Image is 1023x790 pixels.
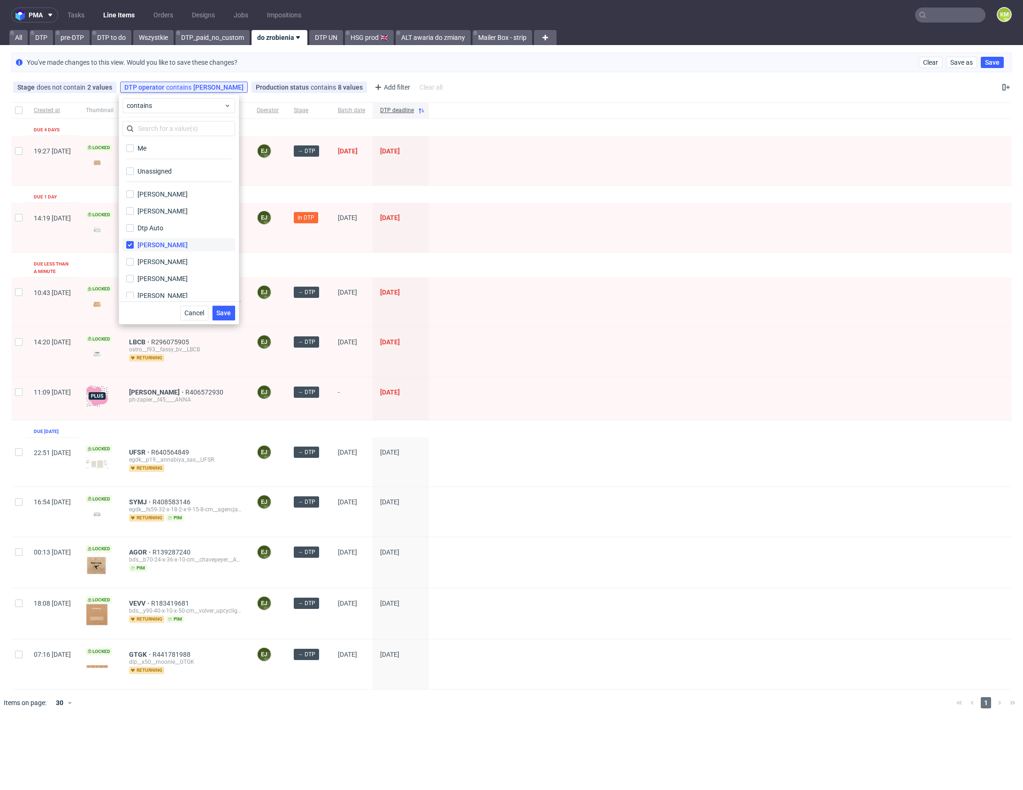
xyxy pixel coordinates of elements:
[86,665,108,668] img: data
[129,396,242,403] div: ph-zapier__f45____ANNA
[29,12,43,18] span: pma
[256,84,311,91] span: Production status
[86,285,112,293] span: Locked
[34,289,71,296] span: 10:43 [DATE]
[216,310,231,316] span: Save
[86,298,108,311] img: version_two_editor_design
[193,84,244,91] div: [PERSON_NAME]
[34,428,59,435] div: Due [DATE]
[380,548,399,556] span: [DATE]
[137,223,163,233] div: Dtp Auto
[151,600,191,607] a: R183419681
[252,30,307,45] a: do zrobienia
[923,59,938,66] span: Clear
[137,144,146,153] div: Me
[129,615,164,623] span: returning
[86,156,108,169] img: version_two_editor_design.png
[919,57,942,68] button: Clear
[186,8,221,23] a: Designs
[34,106,71,114] span: Created at
[129,456,242,463] div: egdk__p19__annabiya_sas__UFSR
[34,600,71,607] span: 18:08 [DATE]
[34,126,60,134] div: Due 4 days
[129,514,164,522] span: returning
[338,289,357,296] span: [DATE]
[380,600,399,607] span: [DATE]
[37,84,87,91] span: does not contain
[380,651,399,658] span: [DATE]
[86,596,112,604] span: Locked
[151,338,191,346] a: R296075905
[86,545,112,553] span: Locked
[129,564,147,572] span: pim
[129,346,242,353] div: ostro__f93__fassy_bv__LBCB
[34,498,71,506] span: 16:54 [DATE]
[92,30,131,45] a: DTP to do
[151,448,191,456] a: R640564849
[298,650,315,659] span: → DTP
[129,600,151,607] a: VEVV
[473,30,532,45] a: Mailer Box - strip
[338,651,357,658] span: [DATE]
[129,607,242,615] div: bds__y90-40-x-10-x-50-cm__volver_upcyclign_di_dorosz_nicolas_mariano__VEVV
[371,80,412,95] div: Add filter
[34,193,57,201] div: Due 1 day
[86,106,114,114] span: Thumbnail
[86,495,112,503] span: Locked
[34,260,71,275] div: Due less than a minute
[137,274,188,283] div: [PERSON_NAME]
[345,30,394,45] a: HSG prod 🇬🇧
[137,240,188,250] div: [PERSON_NAME]
[311,84,338,91] span: contains
[338,84,363,91] div: 8 values
[153,651,192,658] a: R441781988
[86,648,112,655] span: Locked
[258,335,271,349] figcaption: EJ
[133,30,174,45] a: Wszystkie
[137,190,188,199] div: [PERSON_NAME]
[86,223,108,236] img: version_two_editor_design
[338,388,365,409] span: -
[9,30,28,45] a: All
[129,388,185,396] span: [PERSON_NAME]
[62,8,90,23] a: Tasks
[298,338,315,346] span: → DTP
[380,106,414,114] span: DTP deadline
[338,600,357,607] span: [DATE]
[294,106,323,114] span: Stage
[129,498,153,506] span: SYMJ
[418,81,444,94] div: Clear all
[27,58,237,67] p: You've made changes to this view. Would you like to save these changes?
[298,548,315,556] span: → DTP
[298,448,315,456] span: → DTP
[86,553,108,575] img: version_two_editor_design.png
[129,338,151,346] a: LBCB
[129,448,151,456] a: UFSR
[98,8,140,23] a: Line Items
[129,548,153,556] a: AGOR
[998,8,1011,21] figcaption: KM
[185,388,225,396] a: R406572930
[184,310,204,316] span: Cancel
[166,514,184,522] span: pim
[180,305,208,320] button: Cancel
[50,696,67,709] div: 30
[153,498,192,506] a: R408583146
[137,257,188,266] div: [PERSON_NAME]
[137,206,188,216] div: [PERSON_NAME]
[34,147,71,155] span: 19:27 [DATE]
[86,445,112,453] span: Locked
[298,147,315,155] span: → DTP
[87,84,112,91] div: 2 values
[34,548,71,556] span: 00:13 [DATE]
[34,651,71,658] span: 07:16 [DATE]
[153,548,192,556] a: R139287240
[258,211,271,224] figcaption: EJ
[338,498,357,506] span: [DATE]
[55,30,90,45] a: pre-DTP
[129,464,164,472] span: returning
[338,147,358,155] span: [DATE]
[86,460,108,469] img: version_two_editor_design.png
[148,8,179,23] a: Orders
